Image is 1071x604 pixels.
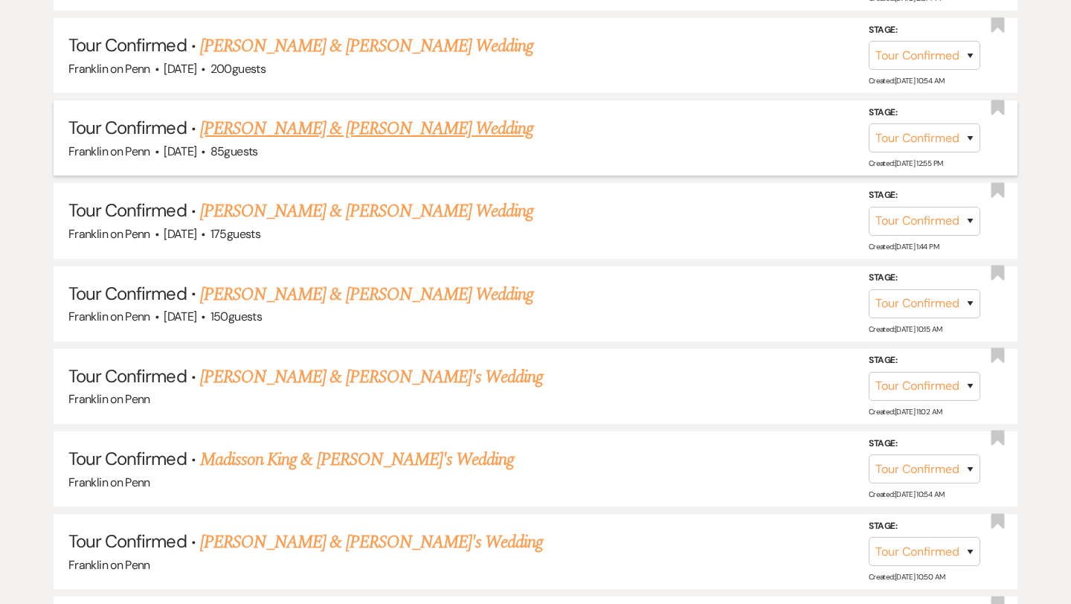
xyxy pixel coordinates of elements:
span: [DATE] [164,226,196,242]
span: Tour Confirmed [68,33,187,57]
span: Created: [DATE] 1:44 PM [869,241,939,251]
label: Stage: [869,105,980,121]
label: Stage: [869,435,980,452]
a: [PERSON_NAME] & [PERSON_NAME] Wedding [200,281,533,308]
span: [DATE] [164,144,196,159]
span: Franklin on Penn [68,226,150,242]
span: Tour Confirmed [68,447,187,470]
span: Franklin on Penn [68,144,150,159]
span: [DATE] [164,309,196,324]
span: Tour Confirmed [68,530,187,553]
span: Tour Confirmed [68,199,187,222]
span: Tour Confirmed [68,116,187,139]
span: 200 guests [210,61,266,77]
label: Stage: [869,187,980,204]
label: Stage: [869,518,980,535]
span: Franklin on Penn [68,61,150,77]
span: 85 guests [210,144,258,159]
span: Tour Confirmed [68,364,187,388]
span: Created: [DATE] 10:54 AM [869,76,944,86]
a: [PERSON_NAME] & [PERSON_NAME]'s Wedding [200,529,544,556]
span: Franklin on Penn [68,391,150,407]
a: Madisson King & [PERSON_NAME]'s Wedding [200,446,515,473]
span: 175 guests [210,226,260,242]
a: [PERSON_NAME] & [PERSON_NAME] Wedding [200,115,533,142]
label: Stage: [869,353,980,369]
span: 150 guests [210,309,262,324]
span: Created: [DATE] 10:54 AM [869,489,944,499]
span: Created: [DATE] 12:55 PM [869,158,942,168]
span: Created: [DATE] 11:02 AM [869,407,942,417]
span: Franklin on Penn [68,309,150,324]
span: Created: [DATE] 10:15 AM [869,324,942,334]
label: Stage: [869,270,980,286]
a: [PERSON_NAME] & [PERSON_NAME] Wedding [200,198,533,225]
label: Stage: [869,22,980,38]
a: [PERSON_NAME] & [PERSON_NAME] Wedding [200,33,533,60]
span: Franklin on Penn [68,557,150,573]
span: Tour Confirmed [68,282,187,305]
span: Created: [DATE] 10:50 AM [869,572,945,582]
span: [DATE] [164,61,196,77]
a: [PERSON_NAME] & [PERSON_NAME]'s Wedding [200,364,544,391]
span: Franklin on Penn [68,475,150,490]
